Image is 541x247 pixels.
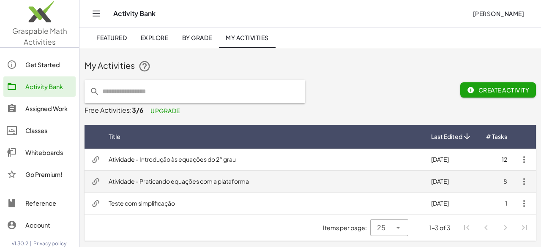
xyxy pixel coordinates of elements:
div: My Activities [85,60,536,73]
div: 1-3 of 3 [429,223,451,232]
div: Go Premium! [25,169,72,179]
a: Upgrade [144,103,187,118]
span: Graspable Math Activities [12,26,67,46]
p: Free Activities: [85,103,536,118]
a: Reference [3,193,76,213]
i: prepended action [90,87,100,97]
button: Create Activity [460,82,536,98]
div: Get Started [25,60,72,70]
span: | [30,240,32,247]
a: Assigned Work [3,98,76,119]
div: Whiteboards [25,147,72,157]
button: Toggle navigation [90,7,103,20]
td: 12 [479,149,514,171]
span: By Grade [182,34,212,41]
span: Create Activity [467,86,529,94]
a: Classes [3,120,76,141]
div: Account [25,220,72,230]
span: 3/6 [132,105,144,114]
span: Upgrade [150,107,180,114]
div: Activity Bank [25,81,72,92]
td: [DATE] [424,149,479,171]
td: 1 [479,193,514,214]
div: Classes [25,125,72,136]
a: Privacy policy [33,240,69,247]
td: [DATE] [424,193,479,214]
a: Account [3,215,76,235]
td: [DATE] [424,171,479,193]
a: Get Started [3,54,76,75]
button: [PERSON_NAME] [466,6,531,21]
span: My Activities [226,34,269,41]
span: v1.30.2 [12,240,28,247]
span: Last Edited [431,132,462,141]
td: Teste com simplificação [102,193,424,214]
div: Reference [25,198,72,208]
span: 25 [377,223,385,233]
span: # Tasks [486,132,507,141]
a: Whiteboards [3,142,76,163]
td: Atividade - Introdução às equações do 2° grau [102,149,424,171]
div: Assigned Work [25,103,72,114]
nav: Pagination Navigation [457,218,534,238]
span: Items per page: [323,223,370,232]
td: 8 [479,171,514,193]
a: Activity Bank [3,76,76,97]
span: Featured [96,34,127,41]
span: [PERSON_NAME] [473,10,524,17]
span: Title [109,132,120,141]
span: Explore [140,34,168,41]
td: Atividade - Praticando equações com a plataforma [102,171,424,193]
